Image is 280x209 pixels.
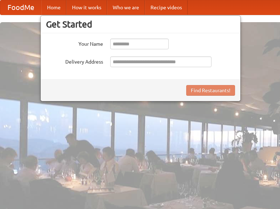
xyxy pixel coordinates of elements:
[41,0,66,15] a: Home
[145,0,188,15] a: Recipe videos
[107,0,145,15] a: Who we are
[46,19,235,30] h3: Get Started
[186,85,235,96] button: Find Restaurants!
[46,39,103,48] label: Your Name
[66,0,107,15] a: How it works
[46,56,103,65] label: Delivery Address
[0,0,41,15] a: FoodMe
